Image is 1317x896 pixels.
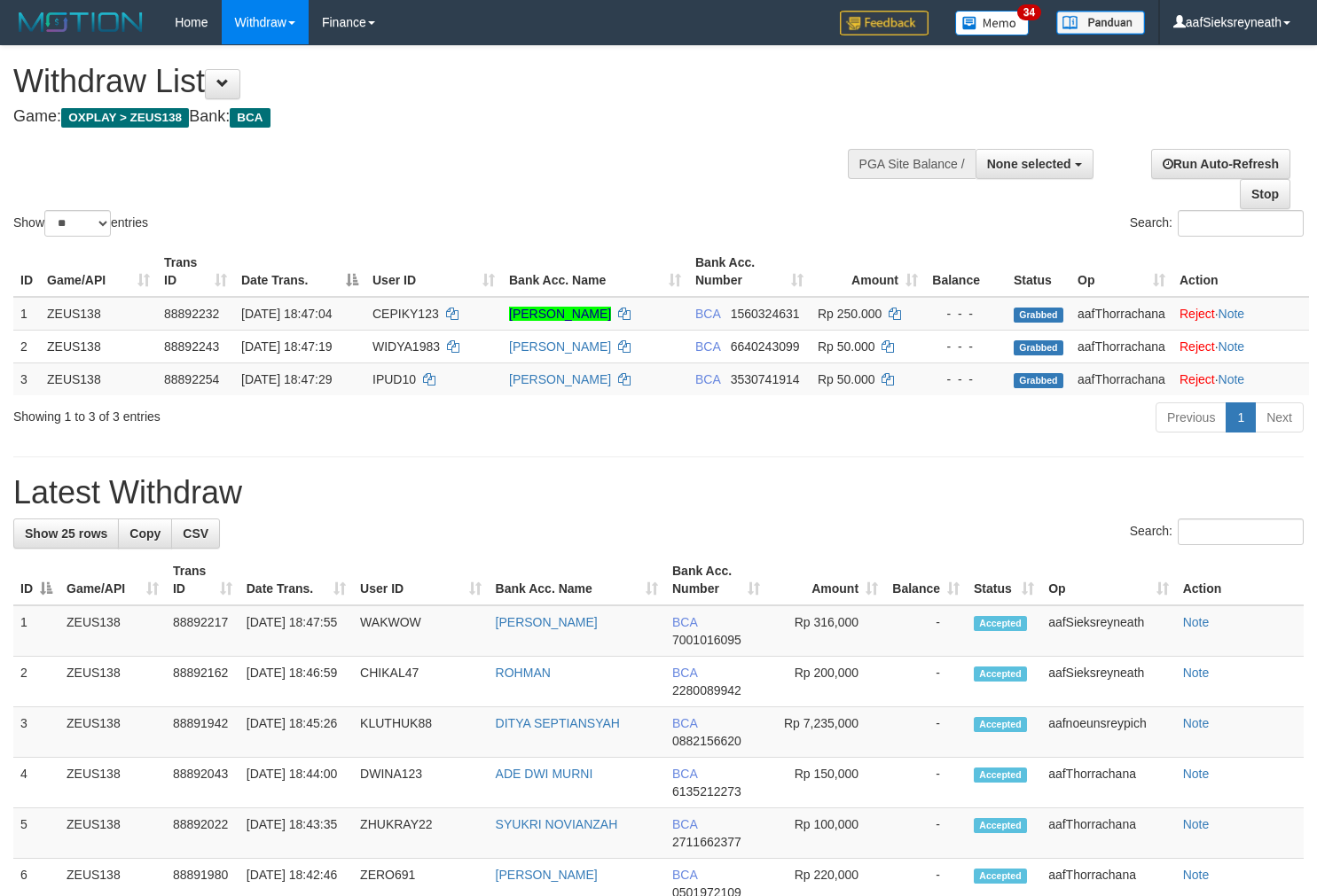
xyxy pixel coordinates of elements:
[502,246,688,297] th: Bank Acc. Name: activate to sort column ascending
[59,707,166,758] td: ZEUS138
[932,338,1000,355] div: - - -
[13,555,59,605] th: ID: activate to sort column descending
[767,808,885,859] td: Rp 100,000
[967,555,1041,605] th: Status: activate to sort column ascending
[767,555,885,605] th: Amount: activate to sort column ascending
[353,707,489,758] td: KLUTHUK88
[353,808,489,859] td: ZHUKRAY22
[13,808,59,859] td: 5
[13,297,40,331] td: 1
[183,526,208,541] span: CSV
[509,372,611,386] a: [PERSON_NAME]
[1056,11,1145,35] img: panduan.png
[1172,297,1309,331] td: ·
[1180,339,1215,354] a: Reject
[13,475,1304,510] h1: Latest Withdraw
[118,518,172,549] a: Copy
[59,758,166,808] td: ZEUS138
[1178,518,1304,545] input: Search:
[353,605,489,657] td: WAKWOW
[1183,716,1210,730] a: Note
[1070,246,1172,297] th: Op: activate to sort column ascending
[166,657,239,707] td: 88892162
[40,362,157,395] td: ZEUS138
[239,605,353,657] td: [DATE] 18:47:55
[13,758,59,808] td: 4
[489,555,665,605] th: Bank Acc. Name: activate to sort column ascending
[166,707,239,758] td: 88891942
[932,370,1000,388] div: - - -
[365,246,502,297] th: User ID: activate to sort column ascending
[767,605,885,657] td: Rp 316,000
[818,339,875,354] span: Rp 50.000
[1041,555,1176,605] th: Op: activate to sort column ascending
[59,605,166,657] td: ZEUS138
[1176,555,1304,605] th: Action
[974,666,1027,682] span: Accepted
[13,246,40,297] th: ID
[13,707,59,758] td: 3
[672,767,697,781] span: BCA
[885,758,967,808] td: -
[44,210,111,237] select: Showentries
[767,707,885,758] td: Rp 7,235,000
[353,657,489,707] td: CHIKAL47
[1041,605,1176,657] td: aafSieksreyneath
[241,307,332,321] span: [DATE] 18:47:04
[1172,246,1309,297] th: Action
[241,372,332,386] span: [DATE] 18:47:29
[164,372,219,386] span: 88892254
[372,339,440,354] span: WIDYA1983
[239,758,353,808] td: [DATE] 18:44:00
[885,808,967,859] td: -
[1183,666,1210,680] a: Note
[1180,307,1215,321] a: Reject
[1070,362,1172,395] td: aafThorrachana
[932,305,1000,323] div: - - -
[1240,179,1290,209] a: Stop
[1017,4,1041,20] span: 34
[59,808,166,859] td: ZEUS138
[672,633,741,647] span: Copy 7001016095 to clipboard
[1014,373,1063,388] span: Grabbed
[1178,210,1304,237] input: Search:
[1183,868,1210,882] a: Note
[672,734,741,748] span: Copy 0882156620 to clipboard
[496,767,593,781] a: ADE DWI MURNI
[925,246,1007,297] th: Balance
[1070,330,1172,362] td: aafThorrachana
[496,868,598,882] a: [PERSON_NAME]
[166,555,239,605] th: Trans ID: activate to sort column ascending
[672,817,697,831] span: BCA
[13,362,40,395] td: 3
[509,307,611,321] a: [PERSON_NAME]
[1151,149,1290,179] a: Run Auto-Refresh
[59,657,166,707] td: ZEUS138
[496,666,551,680] a: ROHMAN
[496,615,598,629] a: [PERSON_NAME]
[974,818,1027,833] span: Accepted
[239,657,353,707] td: [DATE] 18:46:59
[13,9,148,35] img: MOTION_logo.png
[239,555,353,605] th: Date Trans.: activate to sort column ascending
[767,758,885,808] td: Rp 150,000
[13,330,40,362] td: 2
[13,518,119,549] a: Show 25 rows
[1041,657,1176,707] td: aafSieksreyneath
[164,339,219,354] span: 88892243
[1041,707,1176,758] td: aafnoeunsreypich
[1130,210,1304,237] label: Search:
[811,246,925,297] th: Amount: activate to sort column ascending
[40,330,157,362] td: ZEUS138
[372,307,439,321] span: CEPIKY123
[731,339,800,354] span: Copy 6640243099 to clipboard
[1041,808,1176,859] td: aafThorrachana
[974,717,1027,732] span: Accepted
[848,149,976,179] div: PGA Site Balance /
[1226,402,1256,432] a: 1
[1183,615,1210,629] a: Note
[1183,767,1210,781] a: Note
[40,246,157,297] th: Game/API: activate to sort column ascending
[239,808,353,859] td: [DATE] 18:43:35
[695,307,720,321] span: BCA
